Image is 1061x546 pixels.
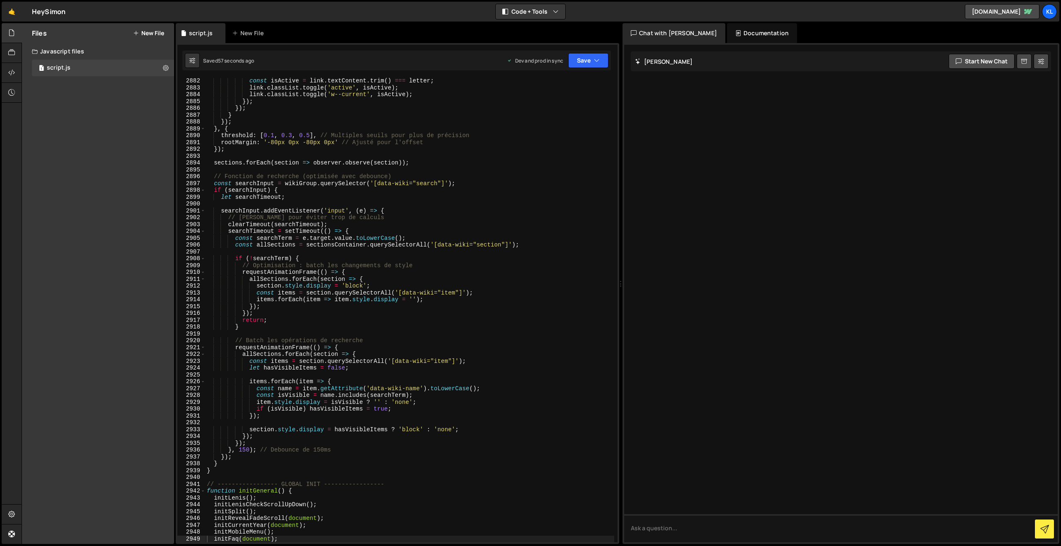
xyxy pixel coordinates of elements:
[177,242,206,249] div: 2906
[177,153,206,160] div: 2893
[177,235,206,242] div: 2905
[218,57,254,64] div: 57 seconds ago
[203,57,254,64] div: Saved
[177,515,206,522] div: 2946
[177,337,206,344] div: 2920
[949,54,1015,69] button: Start new chat
[177,214,206,221] div: 2902
[177,249,206,256] div: 2907
[177,303,206,310] div: 2915
[177,77,206,85] div: 2882
[47,64,70,72] div: script.js
[507,57,563,64] div: Dev and prod in sync
[177,221,206,228] div: 2903
[177,440,206,447] div: 2935
[177,467,206,474] div: 2939
[635,58,693,65] h2: [PERSON_NAME]
[177,399,206,406] div: 2929
[177,118,206,126] div: 2888
[177,344,206,351] div: 2921
[133,30,164,36] button: New File
[177,126,206,133] div: 2889
[177,208,206,215] div: 2901
[189,29,213,37] div: script.js
[22,43,174,60] div: Javascript files
[177,269,206,276] div: 2910
[177,419,206,426] div: 2932
[177,85,206,92] div: 2883
[177,331,206,338] div: 2919
[177,488,206,495] div: 2942
[177,324,206,331] div: 2918
[177,132,206,139] div: 2890
[177,406,206,413] div: 2930
[177,447,206,454] div: 2936
[177,536,206,543] div: 2949
[177,194,206,201] div: 2899
[623,23,725,43] div: Chat with [PERSON_NAME]
[177,98,206,105] div: 2885
[177,501,206,508] div: 2944
[177,187,206,194] div: 2898
[177,460,206,467] div: 2938
[177,283,206,290] div: 2912
[177,358,206,365] div: 2923
[177,173,206,180] div: 2896
[32,60,174,76] div: 16083/43150.js
[177,508,206,515] div: 2945
[177,296,206,303] div: 2914
[32,29,47,38] h2: Files
[496,4,565,19] button: Code + Tools
[177,290,206,297] div: 2913
[177,146,206,153] div: 2892
[177,385,206,392] div: 2927
[177,378,206,385] div: 2926
[177,159,206,167] div: 2894
[177,365,206,372] div: 2924
[177,474,206,481] div: 2940
[177,201,206,208] div: 2900
[177,454,206,461] div: 2937
[177,433,206,440] div: 2934
[177,481,206,488] div: 2941
[177,351,206,358] div: 2922
[177,228,206,235] div: 2904
[1042,4,1057,19] a: Kl
[727,23,797,43] div: Documentation
[177,139,206,146] div: 2891
[177,91,206,98] div: 2884
[177,413,206,420] div: 2931
[232,29,267,37] div: New File
[177,180,206,187] div: 2897
[39,65,44,72] span: 1
[177,426,206,433] div: 2933
[965,4,1039,19] a: [DOMAIN_NAME]
[32,7,65,17] div: HeySimon
[177,310,206,317] div: 2916
[2,2,22,22] a: 🤙
[177,495,206,502] div: 2943
[177,372,206,379] div: 2925
[177,529,206,536] div: 2948
[177,317,206,324] div: 2917
[177,392,206,399] div: 2928
[568,53,608,68] button: Save
[177,276,206,283] div: 2911
[177,262,206,269] div: 2909
[177,255,206,262] div: 2908
[177,522,206,529] div: 2947
[177,105,206,112] div: 2886
[177,167,206,174] div: 2895
[177,112,206,119] div: 2887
